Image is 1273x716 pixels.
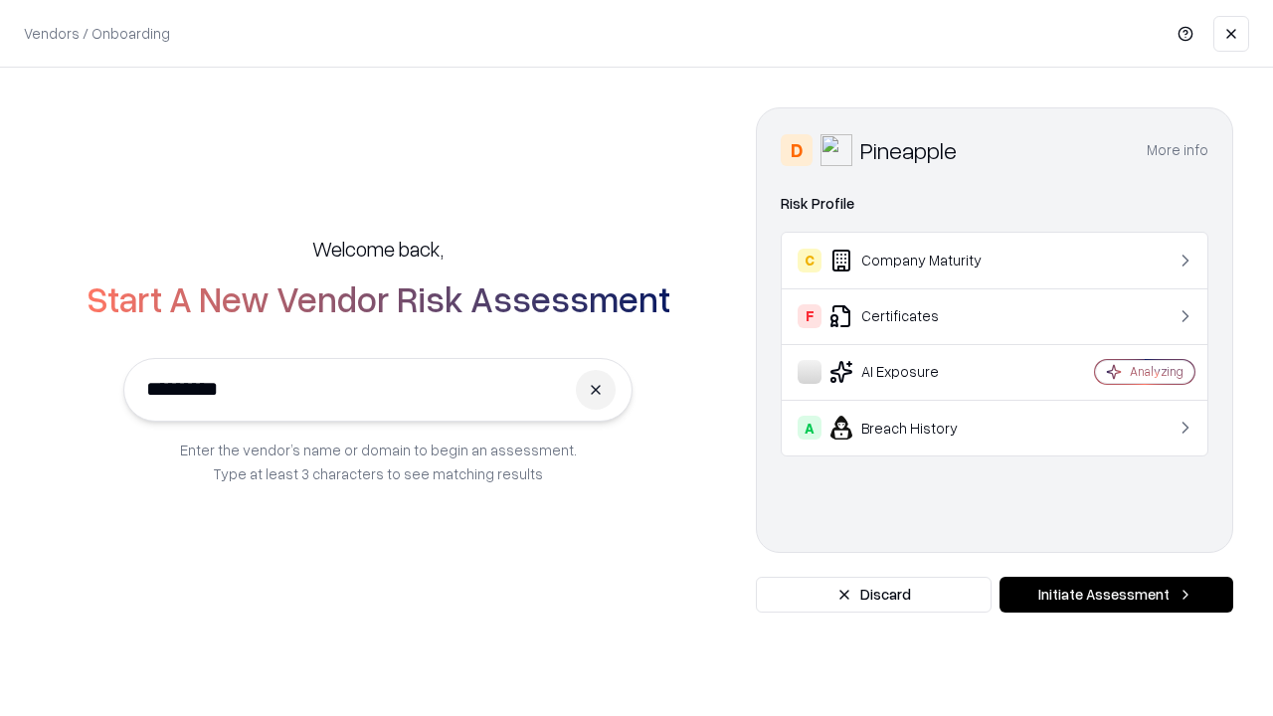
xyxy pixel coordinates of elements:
[798,304,821,328] div: F
[820,134,852,166] img: Pineapple
[1130,363,1183,380] div: Analyzing
[798,304,1035,328] div: Certificates
[1147,132,1208,168] button: More info
[860,134,957,166] div: Pineapple
[24,23,170,44] p: Vendors / Onboarding
[798,249,821,272] div: C
[756,577,992,613] button: Discard
[180,438,577,485] p: Enter the vendor’s name or domain to begin an assessment. Type at least 3 characters to see match...
[312,235,444,263] h5: Welcome back,
[781,192,1208,216] div: Risk Profile
[1000,577,1233,613] button: Initiate Assessment
[798,360,1035,384] div: AI Exposure
[798,416,821,440] div: A
[798,249,1035,272] div: Company Maturity
[798,416,1035,440] div: Breach History
[87,278,670,318] h2: Start A New Vendor Risk Assessment
[781,134,813,166] div: D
